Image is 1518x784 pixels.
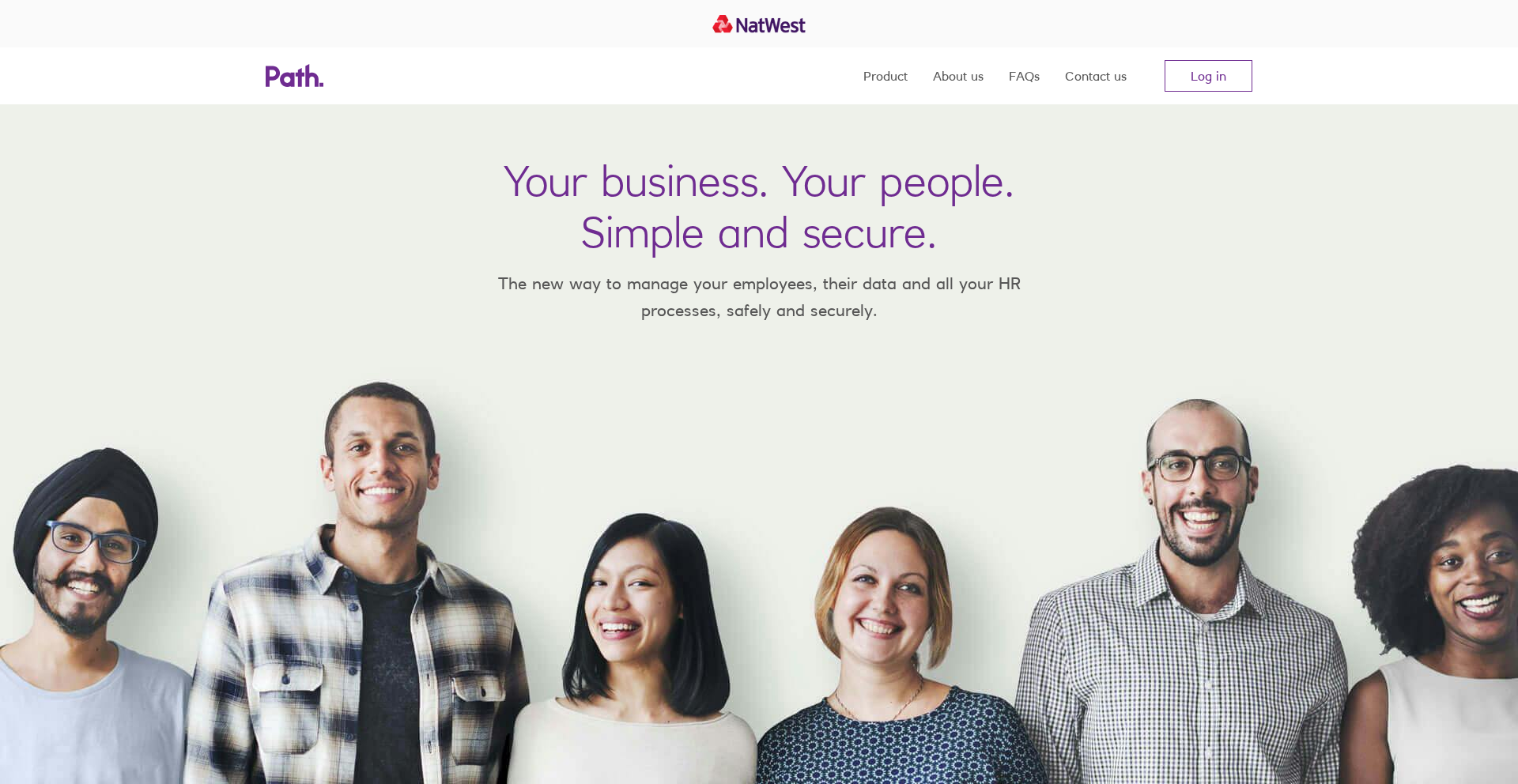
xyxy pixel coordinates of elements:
a: FAQs [1009,47,1040,104]
a: Log in [1165,60,1252,92]
a: Contact us [1065,47,1127,104]
a: Product [863,47,908,104]
h1: Your business. Your people. Simple and secure. [504,155,1014,258]
p: The new way to manage your employees, their data and all your HR processes, safely and securely. [474,270,1044,323]
a: About us [933,47,984,104]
